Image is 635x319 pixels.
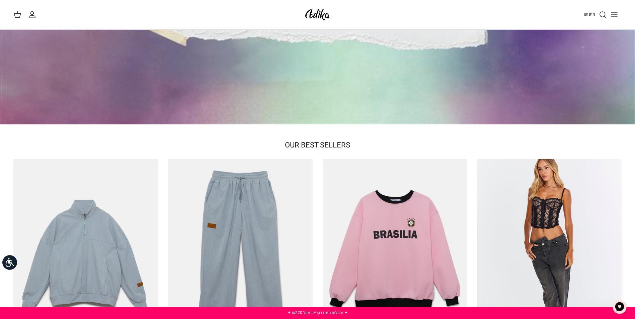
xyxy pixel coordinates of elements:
[584,11,595,17] span: חיפוש
[610,297,630,317] button: צ'אט
[303,7,332,22] img: Adika IL
[288,310,348,316] a: ✦ משלוח חינם בקנייה מעל ₪220 ✦
[28,11,39,19] a: החשבון שלי
[285,140,350,150] a: OUR BEST SELLERS
[607,7,622,22] button: Toggle menu
[584,11,607,19] a: חיפוש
